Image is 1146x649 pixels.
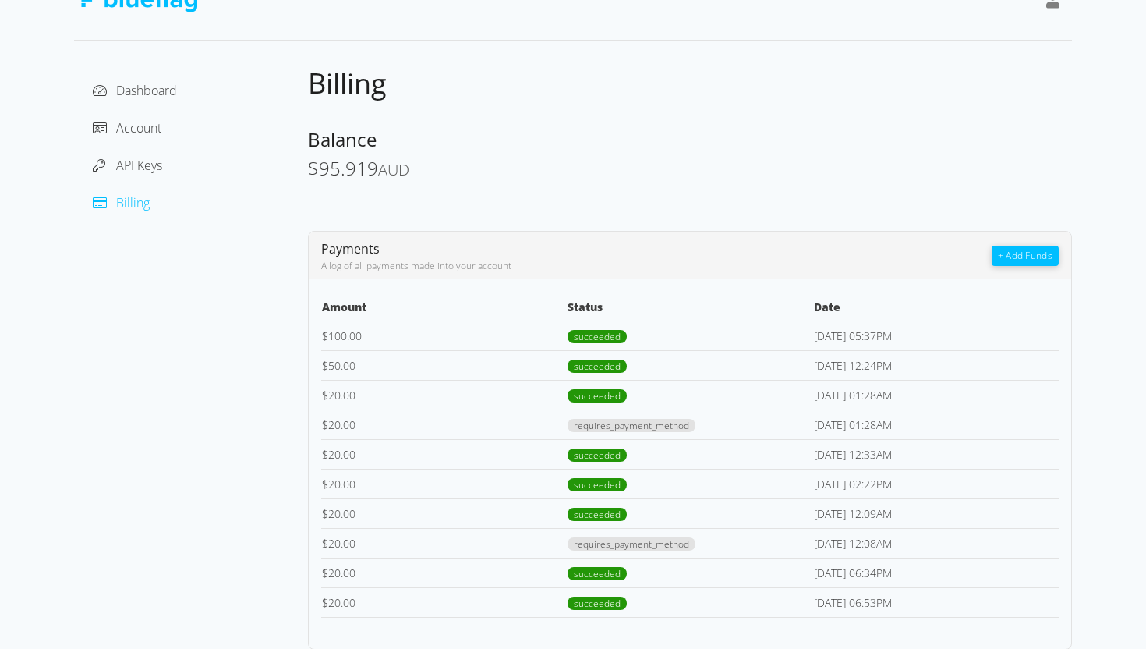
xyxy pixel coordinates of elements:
[813,558,1059,587] td: [DATE] 06:34PM
[813,587,1059,617] td: [DATE] 06:53PM
[568,330,627,343] span: succeeded
[321,380,567,410] td: 20.00
[813,298,1059,321] th: Date
[319,155,378,181] span: 95.919
[321,469,567,498] td: 20.00
[568,389,627,403] span: succeeded
[93,194,150,211] a: Billing
[322,417,328,432] span: $
[568,597,627,610] span: succeeded
[322,358,328,373] span: $
[93,82,177,99] a: Dashboard
[568,449,627,462] span: succeeded
[322,447,328,462] span: $
[568,419,695,432] span: requires_payment_method
[321,558,567,587] td: 20.00
[567,298,812,321] th: Status
[813,469,1059,498] td: [DATE] 02:22PM
[321,528,567,558] td: 20.00
[813,350,1059,380] td: [DATE] 12:24PM
[116,194,150,211] span: Billing
[93,119,161,137] a: Account
[813,321,1059,351] td: [DATE] 05:37PM
[992,246,1059,266] button: + Add Funds
[568,360,627,373] span: succeeded
[308,126,377,152] span: Balance
[321,587,567,617] td: 20.00
[116,82,177,99] span: Dashboard
[308,64,387,102] span: Billing
[93,157,162,174] a: API Keys
[321,321,567,351] td: 100.00
[813,498,1059,528] td: [DATE] 12:09AM
[322,595,328,610] span: $
[322,328,328,343] span: $
[116,157,162,174] span: API Keys
[322,566,328,580] span: $
[322,388,328,403] span: $
[568,508,627,521] span: succeeded
[321,259,992,273] div: A log of all payments made into your account
[322,506,328,521] span: $
[321,240,380,257] span: Payments
[321,350,567,380] td: 50.00
[116,119,161,137] span: Account
[321,439,567,469] td: 20.00
[321,298,567,321] th: Amount
[568,567,627,580] span: succeeded
[378,159,409,180] span: AUD
[322,536,328,551] span: $
[308,155,319,181] span: $
[321,498,567,528] td: 20.00
[321,410,567,439] td: 20.00
[813,380,1059,410] td: [DATE] 01:28AM
[568,478,627,491] span: succeeded
[568,537,695,551] span: requires_payment_method
[813,439,1059,469] td: [DATE] 12:33AM
[813,528,1059,558] td: [DATE] 12:08AM
[813,410,1059,439] td: [DATE] 01:28AM
[322,477,328,491] span: $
